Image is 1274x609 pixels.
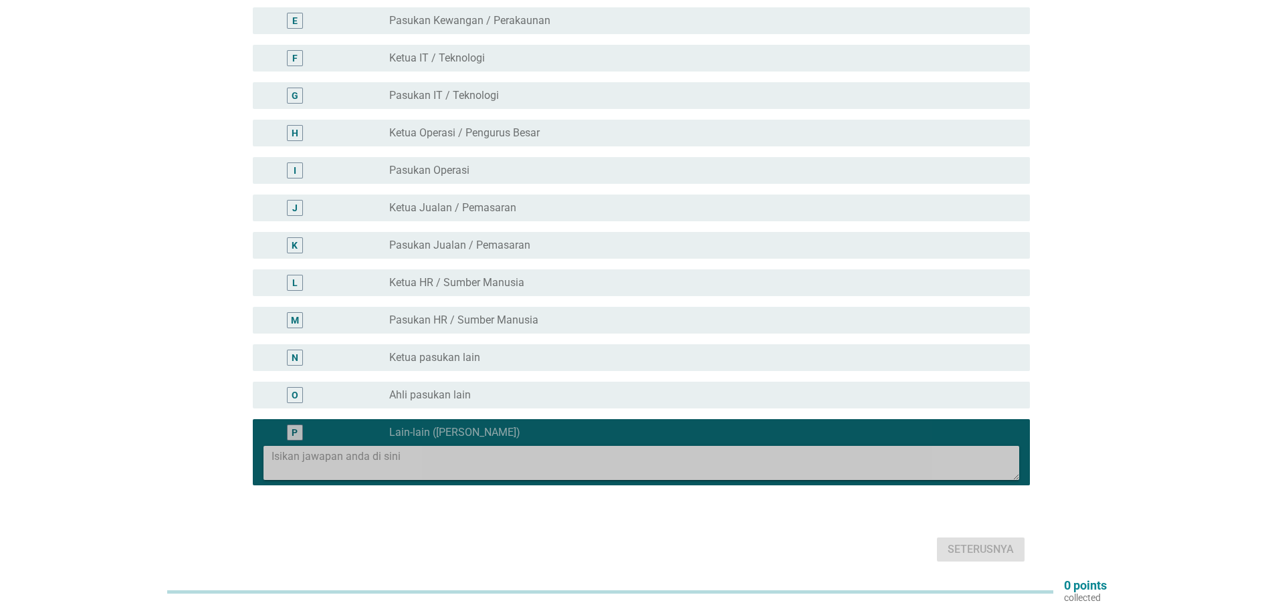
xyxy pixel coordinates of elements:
[1064,580,1107,592] p: 0 points
[292,51,298,66] div: F
[292,201,298,215] div: J
[389,388,471,402] label: Ahli pasukan lain
[292,276,298,290] div: L
[292,388,298,402] div: O
[389,51,485,65] label: Ketua IT / Teknologi
[389,164,469,177] label: Pasukan Operasi
[389,426,520,439] label: Lain-lain ([PERSON_NAME])
[389,89,499,102] label: Pasukan IT / Teknologi
[292,239,298,253] div: K
[389,239,530,252] label: Pasukan Jualan / Pemasaran
[389,276,524,289] label: Ketua HR / Sumber Manusia
[389,201,516,215] label: Ketua Jualan / Pemasaran
[292,426,298,440] div: P
[292,126,298,140] div: H
[1064,592,1107,604] p: collected
[292,89,298,103] div: G
[389,351,480,364] label: Ketua pasukan lain
[294,164,296,178] div: I
[292,351,298,365] div: N
[389,14,550,27] label: Pasukan Kewangan / Perakaunan
[291,314,299,328] div: M
[292,14,298,28] div: E
[389,314,538,327] label: Pasukan HR / Sumber Manusia
[389,126,540,140] label: Ketua Operasi / Pengurus Besar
